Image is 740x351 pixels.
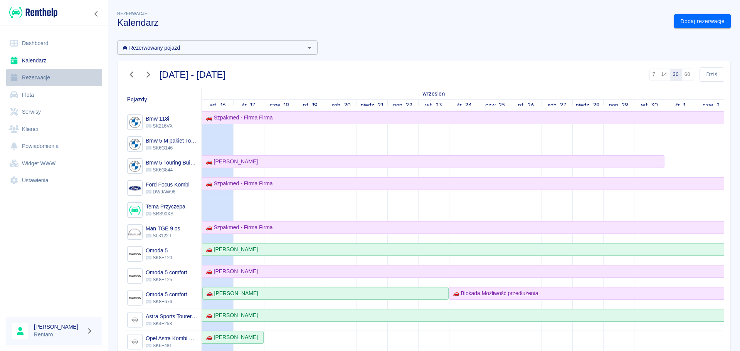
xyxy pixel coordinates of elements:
[203,158,258,166] div: 🚗 [PERSON_NAME]
[6,155,102,172] a: Widget WWW
[146,166,198,173] p: SK6G844
[423,100,444,111] a: 23 września 2025
[450,289,538,297] div: 🚗 Blokada Możliwość przedłużenia
[117,17,668,28] h3: Kalendarz
[301,100,320,111] a: 19 września 2025
[146,210,185,217] p: SRS90XS
[673,100,687,111] a: 1 października 2025
[146,298,187,305] p: SK8E676
[203,311,258,319] div: 🚗 [PERSON_NAME]
[146,159,198,166] h6: Bmw 5 Touring Buissnes
[128,226,141,238] img: Image
[203,267,258,275] div: 🚗 [PERSON_NAME]
[146,115,173,123] h6: Bmw 118i
[391,100,415,111] a: 22 września 2025
[128,138,141,151] img: Image
[146,269,187,276] h6: Omoda 5 comfort
[146,232,180,239] p: SL3122J
[658,69,670,81] button: 14 dni
[146,247,172,254] h6: Omoda 5
[701,100,721,111] a: 2 października 2025
[128,204,141,217] img: Image
[6,172,102,189] a: Ustawienia
[208,100,228,111] a: 16 września 2025
[9,6,57,19] img: Renthelp logo
[203,333,258,341] div: 🚗 [PERSON_NAME]
[91,9,102,19] button: Zwiń nawigację
[681,69,693,81] button: 60 dni
[117,11,147,16] span: Rezerwacje
[34,323,83,331] h6: [PERSON_NAME]
[146,144,198,151] p: SK6G146
[128,182,141,195] img: Image
[146,137,198,144] h6: Bmw 5 M pakiet Touring
[203,114,273,122] div: 🚗 Szpakmed - Firma Firma
[6,121,102,138] a: Klienci
[146,203,185,210] h6: Tema Przyczepa
[6,69,102,86] a: Rezerwacje
[34,331,83,339] p: Rentaro
[146,254,172,261] p: SK8E120
[700,67,724,82] button: Dziś
[128,314,141,326] img: Image
[146,334,198,342] h6: Opel Astra Kombi Kobalt
[160,69,226,80] h3: [DATE] - [DATE]
[128,248,141,260] img: Image
[128,160,141,173] img: Image
[146,225,180,232] h6: Man TGE 9 os
[240,100,257,111] a: 17 września 2025
[483,100,508,111] a: 25 września 2025
[128,336,141,348] img: Image
[330,100,353,111] a: 20 września 2025
[359,100,385,111] a: 21 września 2025
[6,103,102,121] a: Serwisy
[146,320,198,327] p: SK4F253
[203,180,273,188] div: 🚗 Szpakmed - Firma Firma
[127,96,147,103] span: Pojazdy
[6,138,102,155] a: Powiadomienia
[516,100,536,111] a: 26 września 2025
[607,100,631,111] a: 29 września 2025
[455,100,474,111] a: 24 września 2025
[203,245,258,254] div: 🚗 [PERSON_NAME]
[6,86,102,104] a: Flota
[128,270,141,282] img: Image
[128,292,141,304] img: Image
[304,42,315,53] button: Otwórz
[128,116,141,129] img: Image
[268,100,291,111] a: 18 września 2025
[146,188,190,195] p: DW9AW96
[146,123,173,129] p: SK216VX
[6,6,57,19] a: Renthelp logo
[203,223,273,232] div: 🚗 Szpakmed - Firma Firma
[674,14,731,29] a: Dodaj rezerwację
[146,291,187,298] h6: Omoda 5 comfort
[6,52,102,69] a: Kalendarz
[6,35,102,52] a: Dashboard
[670,69,682,81] button: 30 dni
[119,43,303,52] input: Wyszukaj i wybierz pojazdy...
[649,69,659,81] button: 7 dni
[546,100,568,111] a: 27 września 2025
[203,289,258,297] div: 🚗 [PERSON_NAME]
[146,276,187,283] p: SK8E125
[146,312,198,320] h6: Astra Sports Tourer Vulcan
[146,342,198,349] p: SK6F481
[574,100,602,111] a: 28 września 2025
[146,181,190,188] h6: Ford Focus Kombi
[639,100,660,111] a: 30 września 2025
[420,88,447,99] a: 16 września 2025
